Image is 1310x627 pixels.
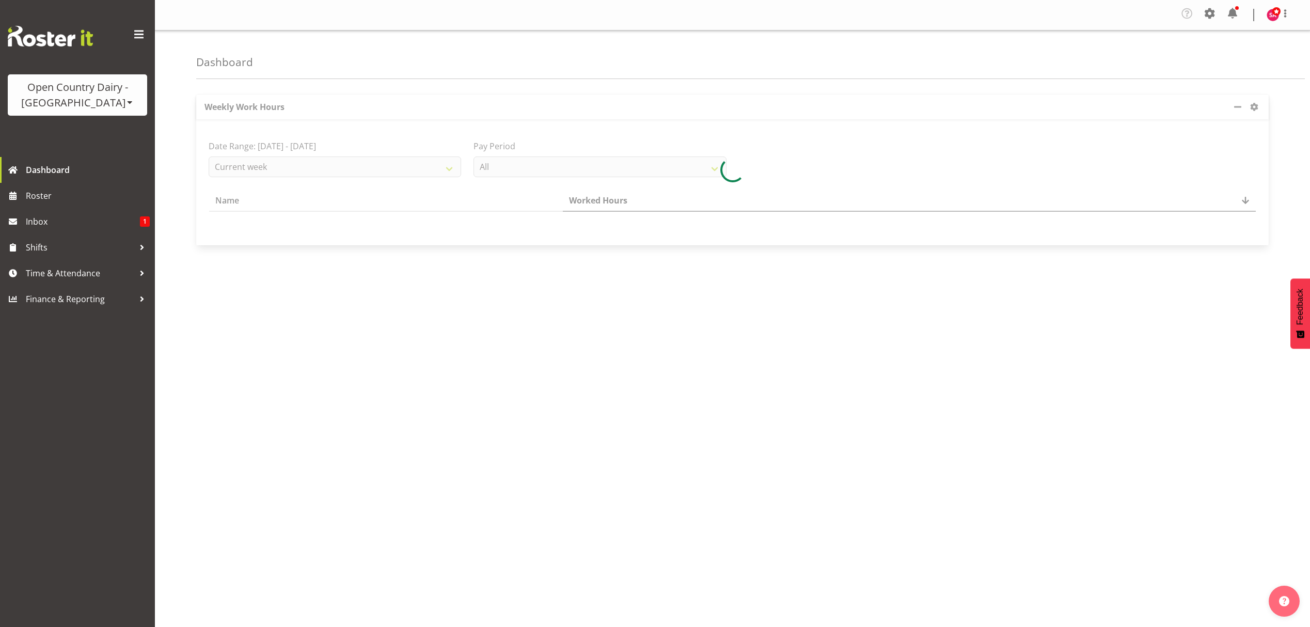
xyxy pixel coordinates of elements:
[140,216,150,227] span: 1
[196,56,253,68] h4: Dashboard
[26,291,134,307] span: Finance & Reporting
[26,162,150,178] span: Dashboard
[26,188,150,203] span: Roster
[1290,278,1310,349] button: Feedback - Show survey
[1279,596,1289,606] img: help-xxl-2.png
[26,214,140,229] span: Inbox
[26,240,134,255] span: Shifts
[1296,289,1305,325] span: Feedback
[8,26,93,46] img: Rosterit website logo
[1267,9,1279,21] img: stacey-allen7479.jpg
[26,265,134,281] span: Time & Attendance
[18,80,137,111] div: Open Country Dairy - [GEOGRAPHIC_DATA]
